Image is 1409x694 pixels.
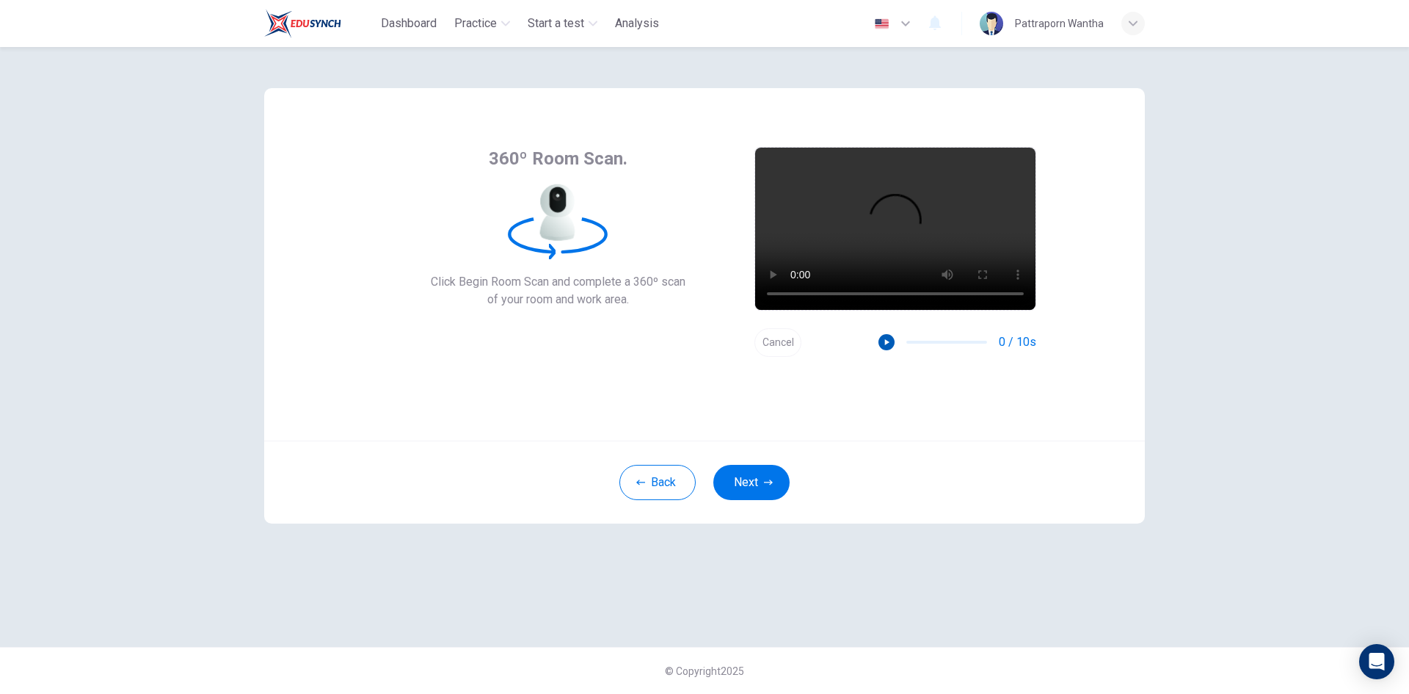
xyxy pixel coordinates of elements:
span: Start a test [528,15,584,32]
button: Next [713,465,790,500]
button: Back [619,465,696,500]
button: Dashboard [375,10,443,37]
span: Dashboard [381,15,437,32]
div: Open Intercom Messenger [1359,644,1394,679]
button: Analysis [609,10,665,37]
span: of your room and work area. [431,291,685,308]
span: Practice [454,15,497,32]
button: Practice [448,10,516,37]
a: Train Test logo [264,9,375,38]
span: Analysis [615,15,659,32]
span: Click Begin Room Scan and complete a 360º scan [431,273,685,291]
img: Train Test logo [264,9,341,38]
img: en [873,18,891,29]
div: Pattraporn Wantha [1015,15,1104,32]
span: 0 / 10s [999,333,1036,351]
img: Profile picture [980,12,1003,35]
button: Start a test [522,10,603,37]
span: 360º Room Scan. [489,147,627,170]
span: © Copyright 2025 [665,665,744,677]
button: Cancel [754,328,801,357]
